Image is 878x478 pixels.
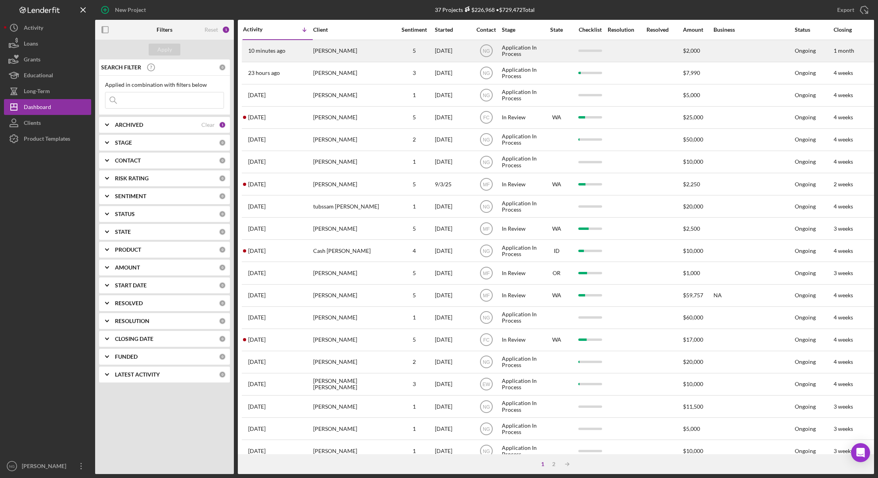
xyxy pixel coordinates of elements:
div: 1 [394,403,434,410]
a: Educational [4,67,91,83]
b: AMOUNT [115,264,140,271]
span: $59,757 [683,292,703,298]
div: 1 [394,448,434,454]
div: 0 [219,246,226,253]
time: 2025-09-13 01:29 [248,403,266,410]
div: [PERSON_NAME] [313,307,392,328]
time: 2025-09-15 03:53 [248,314,266,321]
div: Ongoing [795,426,816,432]
div: Application In Process [502,418,540,439]
div: [PERSON_NAME] [313,63,392,84]
div: Ongoing [795,359,816,365]
div: Long-Term [24,83,50,101]
div: 1 [394,159,434,165]
text: NG [483,359,490,365]
div: Ongoing [795,92,816,98]
span: $20,000 [683,358,703,365]
time: 4 weeks [834,292,853,298]
div: Activity [24,20,43,38]
button: Dashboard [4,99,91,115]
div: [DATE] [435,85,471,106]
div: [PERSON_NAME] [20,458,71,476]
div: Application In Process [502,240,540,261]
div: 5 [394,48,434,54]
text: MF [483,271,490,276]
div: 0 [219,157,226,164]
div: [DATE] [435,440,471,461]
text: MF [483,182,490,187]
div: In Review [502,285,540,306]
div: 2 [548,461,559,467]
span: $10,000 [683,247,703,254]
div: Export [837,2,854,18]
div: 0 [219,228,226,235]
div: Ongoing [795,448,816,454]
div: [DATE] [435,151,471,172]
div: NA [713,285,793,306]
time: 4 weeks [834,247,853,254]
div: Reset [205,27,218,33]
div: 0 [219,264,226,271]
b: STATUS [115,211,135,217]
div: Application In Process [502,307,540,328]
div: Application In Process [502,196,540,217]
button: Product Templates [4,131,91,147]
time: 4 weeks [834,69,853,76]
div: [PERSON_NAME] [313,107,392,128]
text: NG [483,137,490,143]
div: 1 [394,92,434,98]
div: Ongoing [795,136,816,143]
div: Application In Process [502,40,540,61]
div: In Review [502,174,540,195]
div: 37 Projects • $729,472 Total [435,6,535,13]
div: [DATE] [435,63,471,84]
div: 4 [394,248,434,254]
text: NG [483,426,490,432]
div: [DATE] [435,40,471,61]
div: Ongoing [795,159,816,165]
div: [PERSON_NAME] [313,329,392,350]
time: 3 weeks [834,403,853,410]
div: Checklist [573,27,607,33]
span: $7,990 [683,69,700,76]
div: Resolution [608,27,646,33]
div: [PERSON_NAME] [313,352,392,373]
div: 5 [394,181,434,187]
time: 2025-09-17 19:05 [248,136,266,143]
div: New Project [115,2,146,18]
div: 5 [394,270,434,276]
a: Long-Term [4,83,91,99]
b: SEARCH FILTER [101,64,141,71]
span: $11,500 [683,403,703,410]
div: 0 [219,64,226,71]
span: $10,000 [683,447,703,454]
div: 5 [394,337,434,343]
div: 0 [219,317,226,325]
button: Activity [4,20,91,36]
div: Contact [471,27,501,33]
div: Cash [PERSON_NAME] [313,240,392,261]
time: 4 weeks [834,114,853,120]
time: 3 weeks [834,225,853,232]
div: [PERSON_NAME] [313,218,392,239]
div: Application In Process [502,85,540,106]
b: PRODUCT [115,247,141,253]
b: STAGE [115,140,132,146]
time: 3 weeks [834,447,853,454]
time: 2025-09-13 06:22 [248,381,266,387]
div: 1 [222,26,230,34]
div: [PERSON_NAME] [313,440,392,461]
div: 3 [394,70,434,76]
time: 2025-09-17 10:09 [248,159,266,165]
time: 2025-09-17 04:51 [248,181,266,187]
button: NG[PERSON_NAME] [4,458,91,474]
div: Ongoing [795,248,816,254]
div: Ongoing [795,48,816,54]
span: $2,250 [683,181,700,187]
button: Grants [4,52,91,67]
div: In Review [502,262,540,283]
b: ARCHIVED [115,122,143,128]
time: 4 weeks [834,136,853,143]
